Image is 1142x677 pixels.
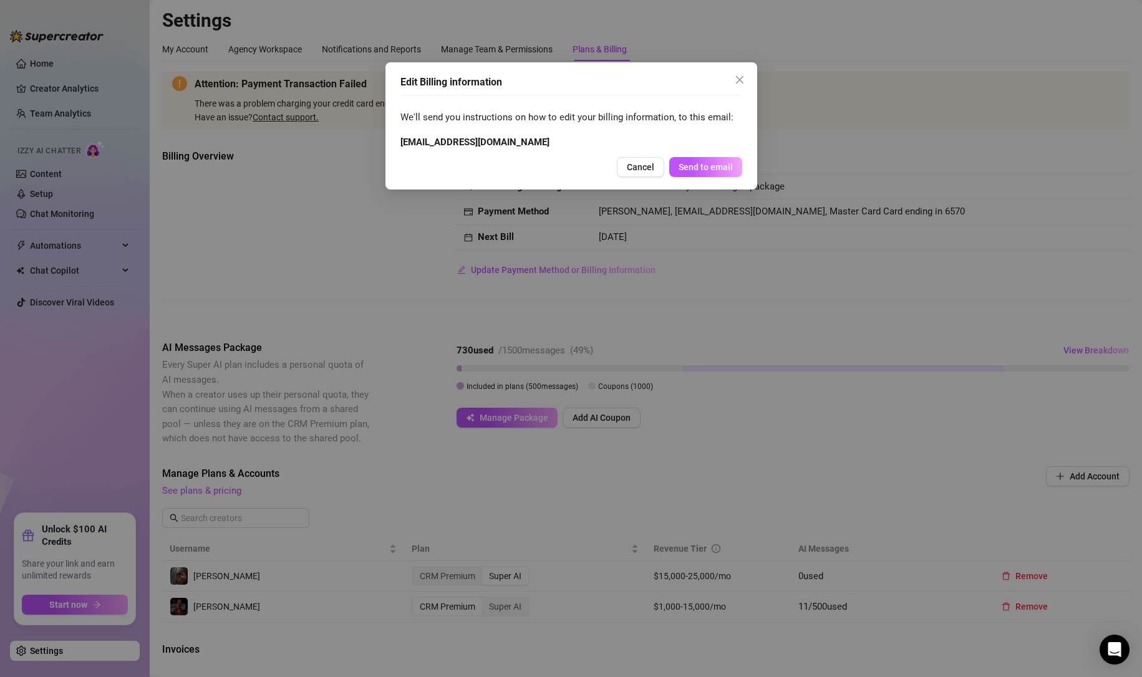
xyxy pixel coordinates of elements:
[679,162,733,172] span: Send to email
[730,70,750,90] button: Close
[730,75,750,85] span: Close
[669,157,742,177] button: Send to email
[400,137,549,148] strong: [EMAIL_ADDRESS][DOMAIN_NAME]
[1100,635,1130,665] div: Open Intercom Messenger
[627,162,654,172] span: Cancel
[617,157,664,177] button: Cancel
[735,75,745,85] span: close
[400,75,742,90] div: Edit Billing information
[400,110,742,125] span: We'll send you instructions on how to edit your billing information, to this email:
